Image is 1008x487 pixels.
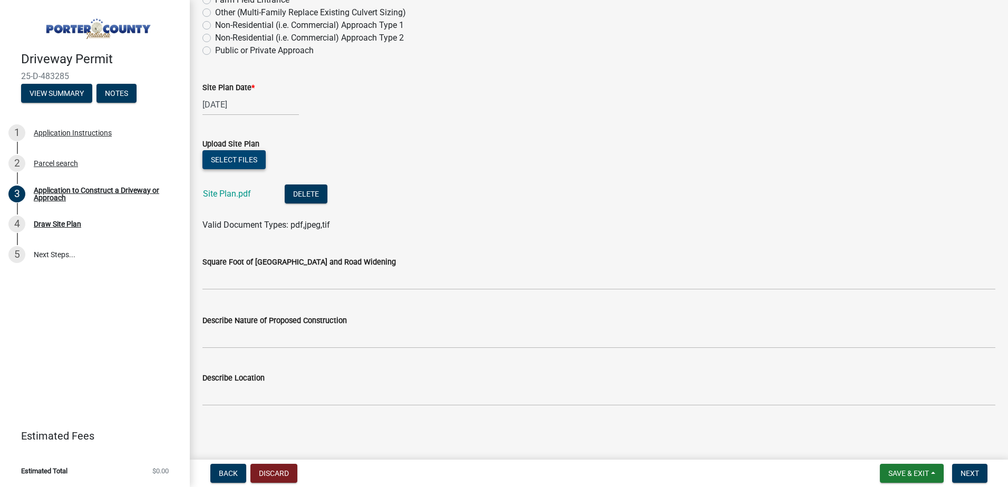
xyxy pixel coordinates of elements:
[34,187,173,201] div: Application to Construct a Driveway or Approach
[21,52,181,67] h4: Driveway Permit
[8,186,25,202] div: 3
[21,84,92,103] button: View Summary
[152,467,169,474] span: $0.00
[961,469,979,478] span: Next
[215,44,314,57] label: Public or Private Approach
[8,155,25,172] div: 2
[203,189,251,199] a: Site Plan.pdf
[202,94,299,115] input: mm/dd/yyyy
[8,425,173,446] a: Estimated Fees
[8,246,25,263] div: 5
[952,464,987,483] button: Next
[210,464,246,483] button: Back
[202,141,259,148] label: Upload Site Plan
[21,90,92,98] wm-modal-confirm: Summary
[285,189,327,199] wm-modal-confirm: Delete Document
[21,71,169,81] span: 25-D-483285
[202,220,330,230] span: Valid Document Types: pdf,jpeg,tif
[202,259,396,266] label: Square Foot of [GEOGRAPHIC_DATA] and Road Widening
[219,469,238,478] span: Back
[21,467,67,474] span: Estimated Total
[96,84,137,103] button: Notes
[202,375,265,382] label: Describe Location
[215,19,404,32] label: Non-Residential (i.e. Commercial) Approach Type 1
[888,469,929,478] span: Save & Exit
[34,129,112,137] div: Application Instructions
[202,84,255,92] label: Site Plan Date
[285,184,327,203] button: Delete
[34,160,78,167] div: Parcel search
[34,220,81,228] div: Draw Site Plan
[215,6,406,19] label: Other (Multi-Family Replace Existing Culvert Sizing)
[8,216,25,232] div: 4
[21,11,173,41] img: Porter County, Indiana
[880,464,944,483] button: Save & Exit
[96,90,137,98] wm-modal-confirm: Notes
[215,32,404,44] label: Non-Residential (i.e. Commercial) Approach Type 2
[202,317,347,325] label: Describe Nature of Proposed Construction
[8,124,25,141] div: 1
[250,464,297,483] button: Discard
[202,150,266,169] button: Select files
